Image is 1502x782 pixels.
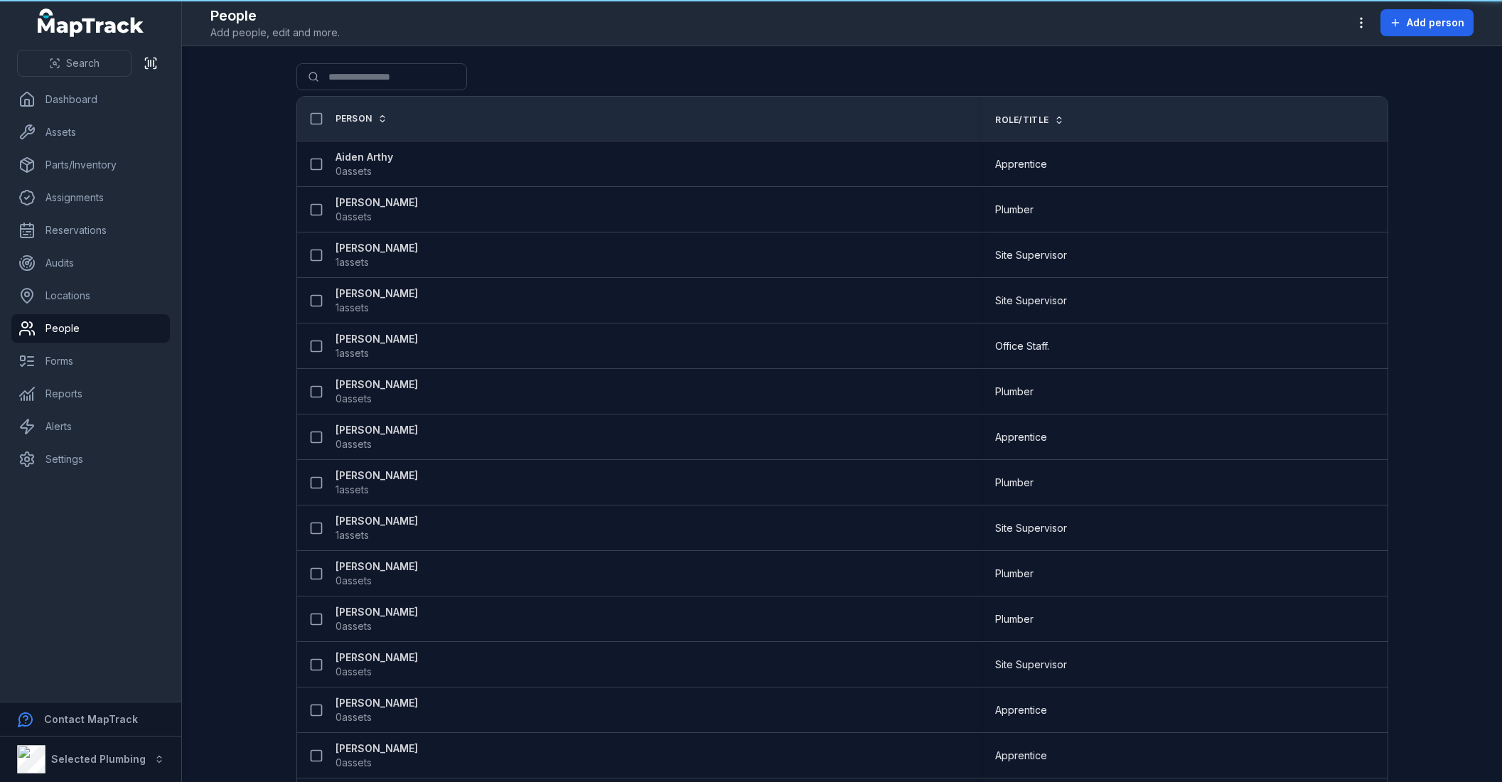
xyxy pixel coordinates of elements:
[11,347,170,375] a: Forms
[336,605,418,633] a: [PERSON_NAME]0assets
[336,483,369,497] span: 1 assets
[336,514,418,528] strong: [PERSON_NAME]
[336,113,372,124] span: Person
[51,753,146,765] strong: Selected Plumbing
[336,164,372,178] span: 0 assets
[336,514,418,542] a: [PERSON_NAME]1assets
[336,650,418,679] a: [PERSON_NAME]0assets
[11,314,170,343] a: People
[336,574,372,588] span: 0 assets
[336,195,418,210] strong: [PERSON_NAME]
[336,559,418,574] strong: [PERSON_NAME]
[336,301,369,315] span: 1 assets
[995,749,1047,763] span: Apprentice
[44,713,138,725] strong: Contact MapTrack
[336,528,369,542] span: 1 assets
[336,710,372,724] span: 0 assets
[995,114,1048,126] span: Role/Title
[995,203,1034,217] span: Plumber
[336,741,418,756] strong: [PERSON_NAME]
[336,255,369,269] span: 1 assets
[336,377,418,392] strong: [PERSON_NAME]
[336,346,369,360] span: 1 assets
[1407,16,1464,30] span: Add person
[995,385,1034,399] span: Plumber
[210,26,340,40] span: Add people, edit and more.
[336,559,418,588] a: [PERSON_NAME]0assets
[336,210,372,224] span: 0 assets
[336,650,418,665] strong: [PERSON_NAME]
[995,157,1047,171] span: Apprentice
[995,567,1034,581] span: Plumber
[995,476,1034,490] span: Plumber
[38,9,144,37] a: MapTrack
[995,430,1047,444] span: Apprentice
[336,756,372,770] span: 0 assets
[995,521,1067,535] span: Site Supervisor
[336,696,418,710] strong: [PERSON_NAME]
[1380,9,1474,36] button: Add person
[66,56,100,70] span: Search
[336,150,393,164] strong: Aiden Arthy
[336,241,418,269] a: [PERSON_NAME]1assets
[995,703,1047,717] span: Apprentice
[336,392,372,406] span: 0 assets
[336,619,372,633] span: 0 assets
[336,332,418,360] a: [PERSON_NAME]1assets
[336,437,372,451] span: 0 assets
[995,612,1034,626] span: Plumber
[11,118,170,146] a: Assets
[11,412,170,441] a: Alerts
[336,286,418,301] strong: [PERSON_NAME]
[17,50,132,77] button: Search
[336,696,418,724] a: [PERSON_NAME]0assets
[336,605,418,619] strong: [PERSON_NAME]
[11,282,170,310] a: Locations
[210,6,340,26] h2: People
[11,380,170,408] a: Reports
[336,741,418,770] a: [PERSON_NAME]0assets
[336,286,418,315] a: [PERSON_NAME]1assets
[11,183,170,212] a: Assignments
[336,665,372,679] span: 0 assets
[336,423,418,451] a: [PERSON_NAME]0assets
[11,445,170,473] a: Settings
[995,294,1067,308] span: Site Supervisor
[995,248,1067,262] span: Site Supervisor
[336,150,393,178] a: Aiden Arthy0assets
[11,249,170,277] a: Audits
[336,332,418,346] strong: [PERSON_NAME]
[336,377,418,406] a: [PERSON_NAME]0assets
[995,658,1067,672] span: Site Supervisor
[995,114,1064,126] a: Role/Title
[336,468,418,497] a: [PERSON_NAME]1assets
[11,85,170,114] a: Dashboard
[336,423,418,437] strong: [PERSON_NAME]
[995,339,1049,353] span: Office Staff.
[11,216,170,245] a: Reservations
[336,468,418,483] strong: [PERSON_NAME]
[336,241,418,255] strong: [PERSON_NAME]
[336,113,388,124] a: Person
[11,151,170,179] a: Parts/Inventory
[336,195,418,224] a: [PERSON_NAME]0assets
